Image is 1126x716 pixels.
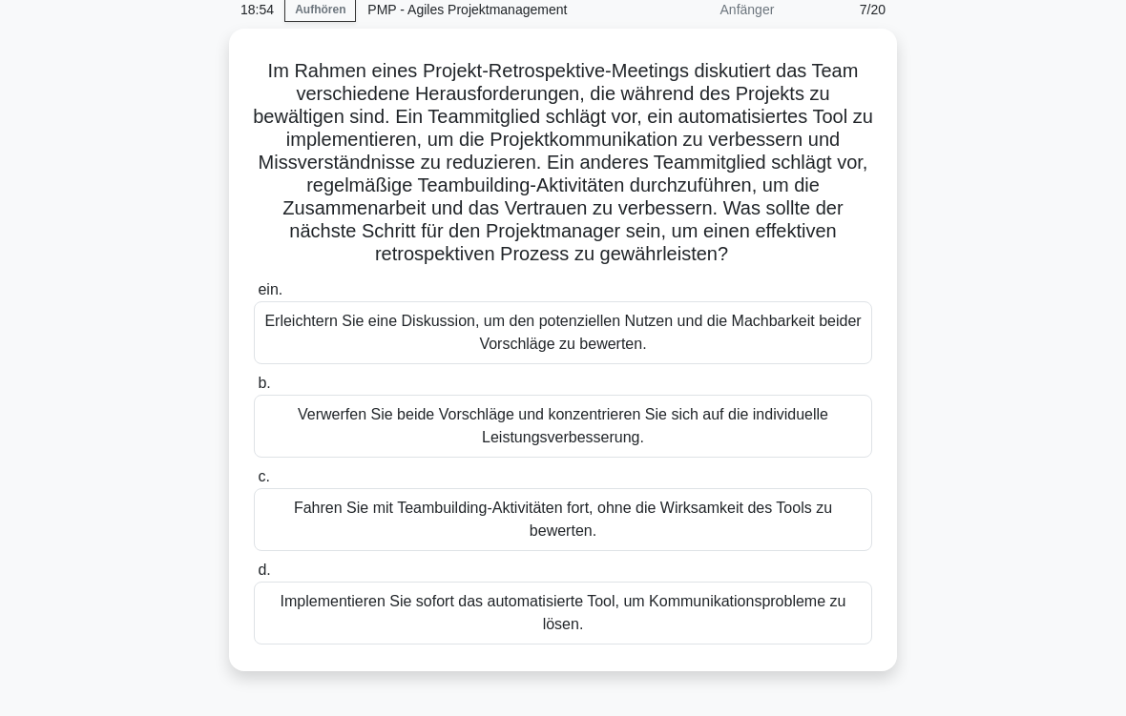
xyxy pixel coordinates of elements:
span: b. [258,375,270,391]
div: Erleichtern Sie eine Diskussion, um den potenziellen Nutzen und die Machbarkeit beider Vorschläge... [254,301,872,364]
span: ein. [258,281,282,297]
div: Verwerfen Sie beide Vorschläge und konzentrieren Sie sich auf die individuelle Leistungsverbesser... [254,395,872,458]
font: Im Rahmen eines Projekt-Retrospektive-Meetings diskutiert das Team verschiedene Herausforderungen... [253,60,873,264]
span: d. [258,562,270,578]
span: c. [258,468,269,484]
div: Implementieren Sie sofort das automatisierte Tool, um Kommunikationsprobleme zu lösen. [254,582,872,644]
div: Fahren Sie mit Teambuilding-Aktivitäten fort, ohne die Wirksamkeit des Tools zu bewerten. [254,488,872,551]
